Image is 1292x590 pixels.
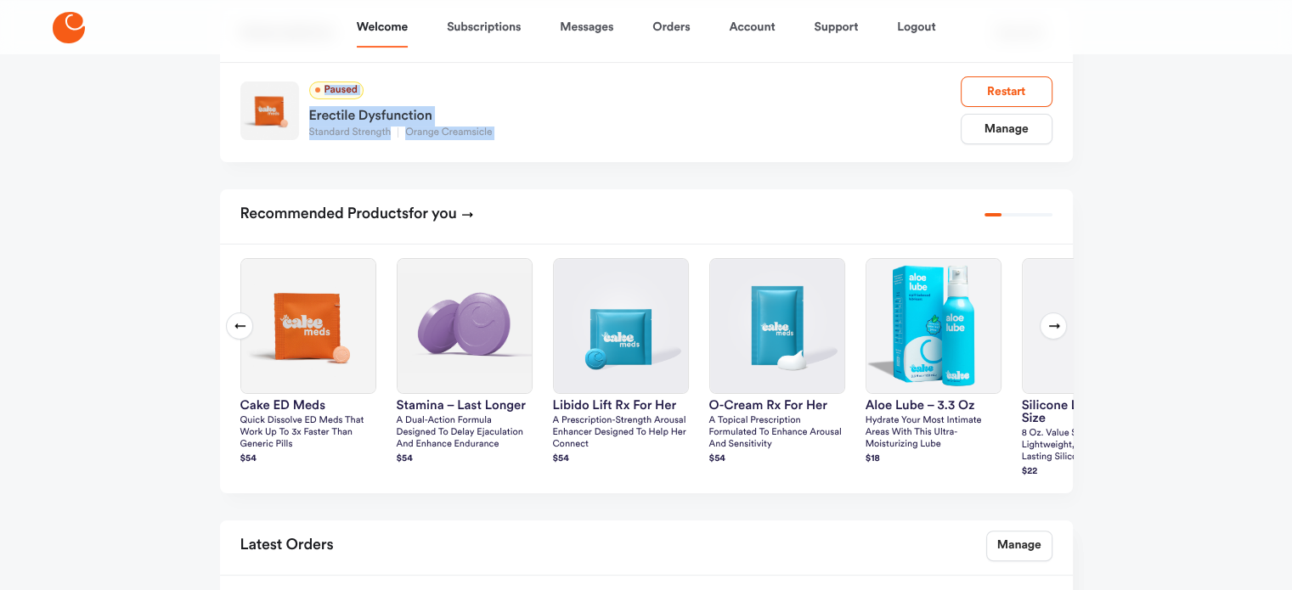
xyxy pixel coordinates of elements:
[447,7,521,48] a: Subscriptions
[1022,399,1158,424] h3: silicone lube – value size
[240,454,257,464] strong: $ 54
[397,399,533,412] h3: Stamina – Last Longer
[357,7,408,48] a: Welcome
[240,81,299,140] img: Standard Strength
[1022,258,1158,480] a: silicone lube – value sizesilicone lube – value size8 oz. Value size ultra lightweight, extremely...
[240,399,376,412] h3: Cake ED Meds
[397,258,533,467] a: Stamina – Last LongerStamina – Last LongerA dual-action formula designed to delay ejaculation and...
[553,399,689,412] h3: Libido Lift Rx For Her
[397,415,533,451] p: A dual-action formula designed to delay ejaculation and enhance endurance
[553,258,689,467] a: Libido Lift Rx For HerLibido Lift Rx For HerA prescription-strength arousal enhancer designed to ...
[309,99,961,140] a: Erectile DysfunctionStandard StrengthOrange Creamsicle
[866,258,1001,467] a: Aloe Lube – 3.3 ozAloe Lube – 3.3 ozHydrate your most intimate areas with this ultra-moisturizing...
[866,259,1001,393] img: Aloe Lube – 3.3 oz
[866,415,1001,451] p: Hydrate your most intimate areas with this ultra-moisturizing lube
[814,7,858,48] a: Support
[961,76,1052,107] button: Restart
[1022,428,1158,464] p: 8 oz. Value size ultra lightweight, extremely long-lasting silicone formula
[309,127,398,138] span: Standard Strength
[560,7,613,48] a: Messages
[897,7,935,48] a: Logout
[1023,259,1157,393] img: silicone lube – value size
[866,399,1001,412] h3: Aloe Lube – 3.3 oz
[709,454,725,464] strong: $ 54
[240,531,334,561] h2: Latest Orders
[709,415,845,451] p: A topical prescription formulated to enhance arousal and sensitivity
[652,7,690,48] a: Orders
[240,415,376,451] p: Quick dissolve ED Meds that work up to 3x faster than generic pills
[710,259,844,393] img: O-Cream Rx for Her
[961,114,1052,144] a: Manage
[240,199,474,230] h2: Recommended Products
[240,258,376,467] a: Cake ED MedsCake ED MedsQuick dissolve ED Meds that work up to 3x faster than generic pills$54
[1022,467,1038,476] strong: $ 22
[709,399,845,412] h3: O-Cream Rx for Her
[554,259,688,393] img: Libido Lift Rx For Her
[866,454,880,464] strong: $ 18
[309,99,961,126] div: Erectile Dysfunction
[309,81,364,99] span: Paused
[397,454,413,464] strong: $ 54
[729,7,775,48] a: Account
[709,258,845,467] a: O-Cream Rx for HerO-Cream Rx for HerA topical prescription formulated to enhance arousal and sens...
[986,531,1052,561] a: Manage
[553,415,689,451] p: A prescription-strength arousal enhancer designed to help her connect
[398,259,532,393] img: Stamina – Last Longer
[409,206,457,222] span: for you
[553,454,569,464] strong: $ 54
[241,259,375,393] img: Cake ED Meds
[398,127,499,138] span: Orange Creamsicle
